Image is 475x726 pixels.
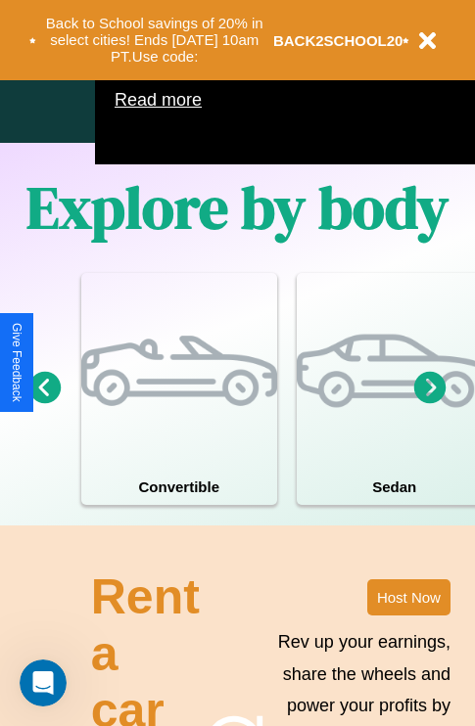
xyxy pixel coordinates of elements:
[20,659,67,706] iframe: Intercom live chat
[10,323,24,402] div: Give Feedback
[81,469,277,505] h4: Convertible
[26,167,449,248] h1: Explore by body
[273,32,404,49] b: BACK2SCHOOL20
[367,579,451,615] button: Host Now
[36,10,273,70] button: Back to School savings of 20% in select cities! Ends [DATE] 10am PT.Use code:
